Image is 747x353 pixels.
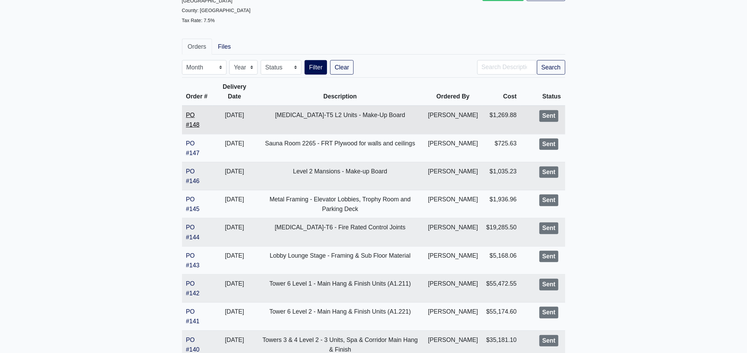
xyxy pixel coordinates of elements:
small: County: [GEOGRAPHIC_DATA] [182,8,251,13]
td: [MEDICAL_DATA]-T6 - Fire Rated Control Joints [257,218,424,246]
td: [DATE] [213,303,257,331]
td: [DATE] [213,246,257,274]
td: $725.63 [482,134,521,162]
td: Tower 6 Level 1 - Main Hang & Finish Units (A1.211) [257,275,424,303]
button: Search [537,60,565,75]
th: Cost [482,78,521,106]
td: Level 2 Mansions - Make-up Board [257,162,424,190]
div: Sent [539,335,558,347]
td: [PERSON_NAME] [424,275,482,303]
div: Sent [539,139,558,150]
td: [PERSON_NAME] [424,134,482,162]
th: Order # [182,78,213,106]
div: Sent [539,279,558,290]
td: $55,174.60 [482,303,521,331]
input: Search [477,60,537,75]
th: Ordered By [424,78,482,106]
td: [DATE] [213,190,257,218]
a: Orders [182,39,212,55]
button: Filter [305,60,327,75]
div: Sent [539,251,558,263]
a: PO #147 [186,140,200,156]
td: [PERSON_NAME] [424,106,482,134]
a: Files [212,39,237,55]
td: Sauna Room 2265 - FRT Plywood for walls and ceilings [257,134,424,162]
a: PO #145 [186,196,200,212]
div: Sent [539,166,558,178]
td: Lobby Lounge Stage - Framing & Sub Floor Material [257,246,424,274]
a: PO #140 [186,336,200,353]
td: [PERSON_NAME] [424,190,482,218]
td: [DATE] [213,275,257,303]
td: $1,936.96 [482,190,521,218]
td: Tower 6 Level 2 - Main Hang & Finish Units (A1.221) [257,303,424,331]
td: $55,472.55 [482,275,521,303]
td: $1,269.88 [482,106,521,134]
small: Tax Rate: 7.5% [182,18,215,23]
a: PO #141 [186,308,200,325]
a: Clear [330,60,354,75]
td: $19,285.50 [482,218,521,246]
td: [DATE] [213,134,257,162]
td: $1,035.23 [482,162,521,190]
div: Sent [539,194,558,206]
td: [DATE] [213,162,257,190]
a: PO #146 [186,168,200,184]
td: Metal Framing - Elevator Lobbies, Trophy Room and Parking Deck [257,190,424,218]
td: [DATE] [213,106,257,134]
td: [PERSON_NAME] [424,162,482,190]
div: Sent [539,222,558,234]
td: [PERSON_NAME] [424,303,482,331]
a: PO #144 [186,224,200,240]
div: Sent [539,307,558,318]
td: [PERSON_NAME] [424,218,482,246]
td: [PERSON_NAME] [424,246,482,274]
td: [MEDICAL_DATA]-T5 L2 Units - Make-Up Board [257,106,424,134]
td: [DATE] [213,218,257,246]
th: Delivery Date [213,78,257,106]
div: Sent [539,110,558,122]
a: PO #148 [186,112,200,128]
th: Status [521,78,565,106]
a: PO #142 [186,280,200,297]
td: $5,168.06 [482,246,521,274]
a: PO #143 [186,252,200,269]
th: Description [257,78,424,106]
